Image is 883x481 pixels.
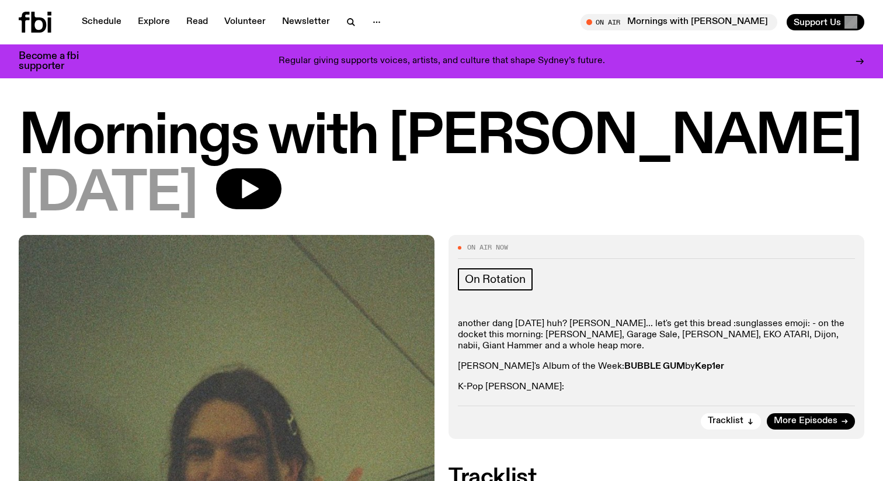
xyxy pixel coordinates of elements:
button: On AirMornings with [PERSON_NAME] [580,14,777,30]
p: another dang [DATE] huh? [PERSON_NAME]... let's get this bread :sunglasses emoji: - on the docket... [458,319,855,352]
a: Read [179,14,215,30]
span: More Episodes [774,417,837,425]
a: Explore [131,14,177,30]
span: Tracklist [708,417,743,425]
button: Tracklist [701,413,761,430]
span: [DATE] [19,168,197,221]
p: K-Pop [PERSON_NAME]: [458,382,855,393]
h1: Mornings with [PERSON_NAME] [19,111,864,164]
a: Volunteer [217,14,273,30]
span: Support Us [794,17,841,27]
a: Newsletter [275,14,337,30]
strong: Kep1er [695,362,724,371]
a: Schedule [75,14,128,30]
h3: Become a fbi supporter [19,51,93,71]
a: More Episodes [767,413,855,430]
button: Support Us [787,14,864,30]
a: On Rotation [458,268,533,290]
span: On Air Now [467,244,508,251]
p: [PERSON_NAME]'s Album of the Week: by [458,361,855,372]
p: Regular giving supports voices, artists, and culture that shape Sydney’s future. [279,56,605,67]
span: On Rotation [465,273,526,286]
strong: BUBBLE GUM [624,362,685,371]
